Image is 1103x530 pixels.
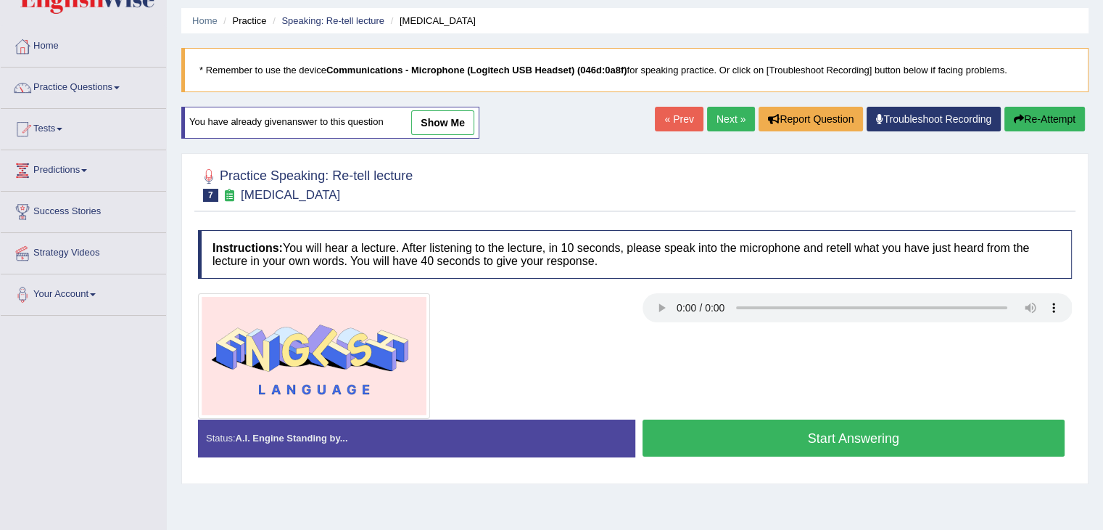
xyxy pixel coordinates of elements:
blockquote: * Remember to use the device for speaking practice. Or click on [Troubleshoot Recording] button b... [181,48,1088,92]
div: You have already given answer to this question [181,107,479,139]
li: [MEDICAL_DATA] [387,14,476,28]
a: Practice Questions [1,68,166,104]
div: Status: [198,420,635,457]
strong: A.I. Engine Standing by... [235,433,347,444]
h2: Practice Speaking: Re-tell lecture [198,166,413,202]
a: Home [192,15,218,26]
a: Predictions [1,150,166,187]
small: Exam occurring question [222,189,237,203]
a: Success Stories [1,192,166,228]
a: Troubleshoot Recording [867,107,1001,131]
span: 7 [203,189,218,202]
a: Next » [707,107,755,131]
a: Speaking: Re-tell lecture [281,15,384,26]
b: Instructions: [212,242,283,254]
a: Tests [1,109,166,145]
h4: You will hear a lecture. After listening to the lecture, in 10 seconds, please speak into the mic... [198,230,1072,279]
a: Home [1,26,166,62]
b: Communications - Microphone (Logitech USB Headset) (046d:0a8f) [326,65,627,76]
button: Start Answering [643,420,1065,457]
a: « Prev [655,107,703,131]
a: Your Account [1,274,166,311]
small: [MEDICAL_DATA] [241,188,340,202]
button: Re-Attempt [1004,107,1085,131]
li: Practice [220,14,266,28]
button: Report Question [759,107,863,131]
a: show me [411,110,474,135]
a: Strategy Videos [1,233,166,269]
